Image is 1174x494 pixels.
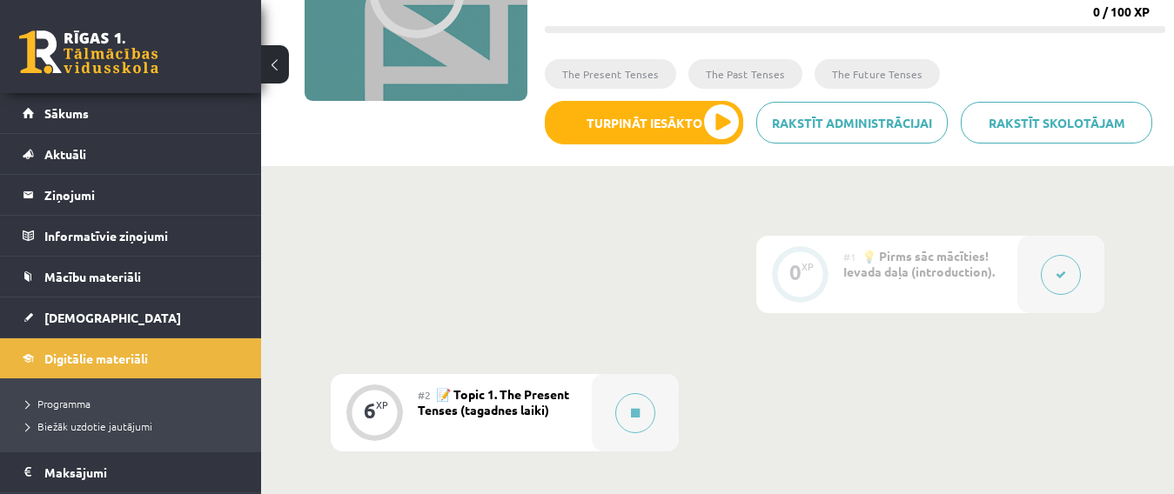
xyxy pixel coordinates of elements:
span: Digitālie materiāli [44,350,148,366]
li: The Present Tenses [545,59,676,89]
span: [DEMOGRAPHIC_DATA] [44,310,181,325]
li: The Future Tenses [815,59,940,89]
div: 0 [789,264,802,280]
a: [DEMOGRAPHIC_DATA] [23,297,239,337]
a: Digitālie materiāli [23,338,239,378]
div: XP [802,262,814,271]
a: Biežāk uzdotie jautājumi [26,418,244,434]
a: Rakstīt skolotājam [961,102,1152,144]
a: Informatīvie ziņojumi [23,216,239,256]
a: Rīgas 1. Tālmācības vidusskola [19,30,158,74]
a: Ziņojumi [23,175,239,215]
span: Aktuāli [44,146,86,162]
legend: Ziņojumi [44,175,239,215]
div: XP [376,400,388,410]
div: 6 [364,403,376,418]
li: The Past Tenses [688,59,802,89]
button: Turpināt iesākto [545,101,743,144]
a: Maksājumi [23,452,239,492]
span: #1 [843,250,856,264]
a: Aktuāli [23,134,239,174]
span: Programma [26,397,91,411]
a: Rakstīt administrācijai [756,102,948,144]
span: 💡 Pirms sāc mācīties! Ievada daļa (introduction). [843,248,995,279]
legend: Maksājumi [44,452,239,492]
span: Sākums [44,105,89,121]
span: Biežāk uzdotie jautājumi [26,419,152,433]
legend: Informatīvie ziņojumi [44,216,239,256]
span: 📝 Topic 1. The Present Tenses (tagadnes laiki) [418,386,569,417]
span: Mācību materiāli [44,269,141,284]
a: Mācību materiāli [23,257,239,297]
a: Sākums [23,93,239,133]
a: Programma [26,396,244,411]
span: #2 [418,388,431,402]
